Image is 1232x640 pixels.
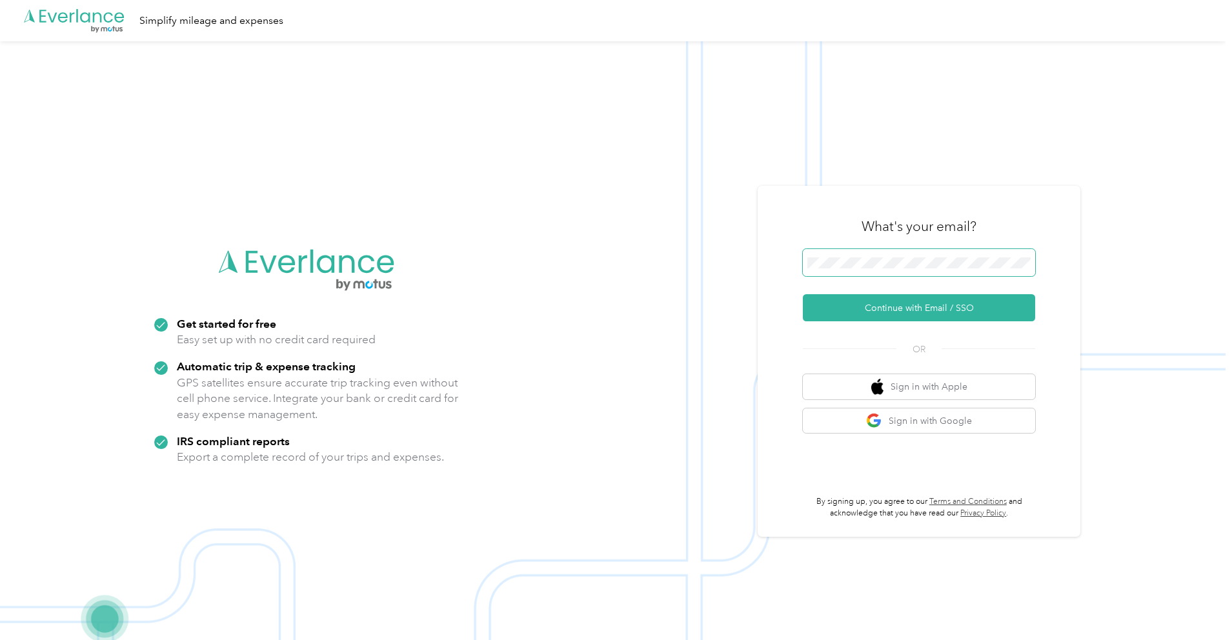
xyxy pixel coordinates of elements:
[803,294,1035,321] button: Continue with Email / SSO
[177,434,290,448] strong: IRS compliant reports
[862,217,976,235] h3: What's your email?
[896,343,942,356] span: OR
[177,332,376,348] p: Easy set up with no credit card required
[139,13,283,29] div: Simplify mileage and expenses
[177,359,356,373] strong: Automatic trip & expense tracking
[871,379,884,395] img: apple logo
[929,497,1007,506] a: Terms and Conditions
[177,449,444,465] p: Export a complete record of your trips and expenses.
[803,408,1035,434] button: google logoSign in with Google
[177,317,276,330] strong: Get started for free
[803,496,1035,519] p: By signing up, you agree to our and acknowledge that you have read our .
[866,413,882,429] img: google logo
[803,374,1035,399] button: apple logoSign in with Apple
[960,508,1006,518] a: Privacy Policy
[177,375,459,423] p: GPS satellites ensure accurate trip tracking even without cell phone service. Integrate your bank...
